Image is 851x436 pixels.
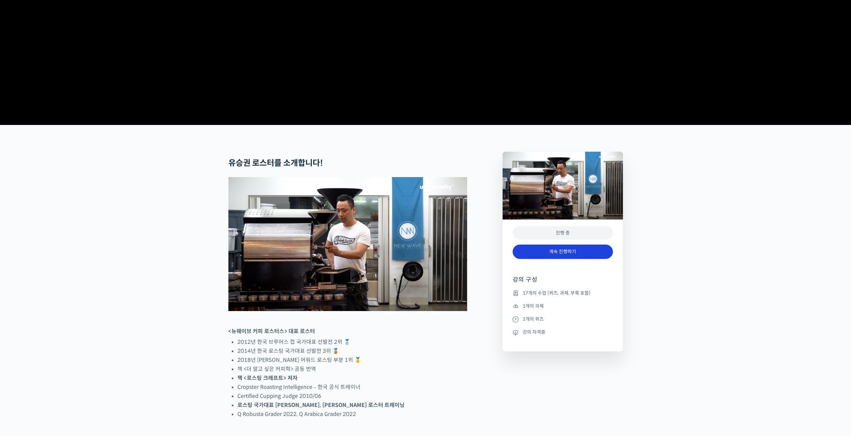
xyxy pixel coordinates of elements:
a: 설정 [86,212,128,229]
h4: 강의 구성 [513,276,613,289]
li: 1개의 과제 [513,302,613,310]
a: 계속 진행하기 [513,245,613,259]
span: 홈 [21,222,25,227]
li: 2012년 한국 브루어스 컵 국가대표 선발전 2위 🥈 [237,337,467,346]
span: 대화 [61,222,69,228]
div: 진행 중 [513,226,613,240]
a: 홈 [2,212,44,229]
span: 설정 [103,222,111,227]
li: 2014년 한국 로스팅 국가대표 선발전 3위 🥉 [237,346,467,355]
li: 1개의 퀴즈 [513,315,613,323]
li: 책 <더 알고 싶은 커피학> 공동 번역 [237,365,467,374]
li: 강의 자격증 [513,328,613,336]
strong: 책 <로스팅 크래프트> 저자 [237,375,298,382]
strong: 유승권 로스터를 소개합니다! [228,158,323,168]
li: Cropster Roasting Intelligence – 한국 공식 트레이너 [237,383,467,392]
li: Q Robusta Grader 2022, Q Arabica Grader 2022 [237,410,467,419]
li: 17개의 수업 (퀴즈, 과제, 부록 포함) [513,289,613,297]
li: 2018년 [PERSON_NAME] 어워드 로스팅 부분 1위 🥇 [237,355,467,365]
strong: <뉴웨이브 커피 로스터스> 대표 로스터 [228,328,315,335]
strong: 로스팅 국가대표 [PERSON_NAME], [PERSON_NAME] 로스터 트레이닝 [237,402,405,409]
li: Certified Cupping Judge 2010/06 [237,392,467,401]
a: 대화 [44,212,86,229]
